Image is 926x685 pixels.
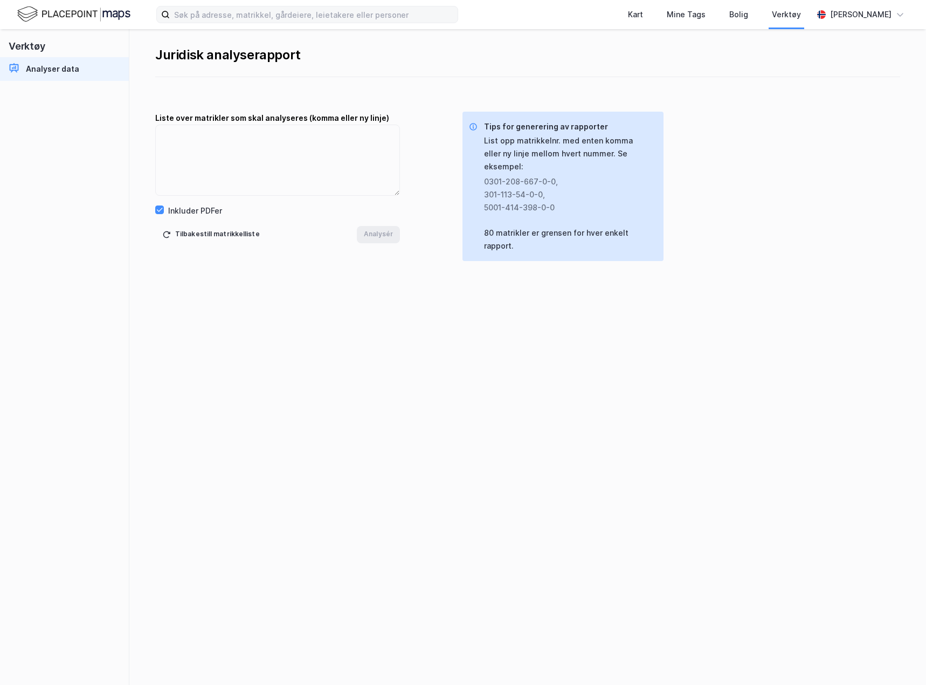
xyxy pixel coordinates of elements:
div: 301-113-54-0-0 , [484,188,646,201]
div: 0301-208-667-0-0 , [484,175,646,188]
div: Tips for generering av rapporter [484,120,655,133]
div: Bolig [729,8,748,21]
div: Mine Tags [667,8,706,21]
div: Inkluder PDFer [168,204,222,217]
div: Liste over matrikler som skal analyseres (komma eller ny linje) [155,112,400,125]
div: Kart [628,8,643,21]
div: Verktøy [772,8,801,21]
div: Analyser data [26,63,79,76]
button: Tilbakestill matrikkelliste [155,226,267,243]
div: Kontrollprogram for chat [872,633,926,685]
div: Juridisk analyserapport [155,46,900,64]
div: List opp matrikkelnr. med enten komma eller ny linje mellom hvert nummer. Se eksempel: 80 matrikl... [484,134,655,252]
div: [PERSON_NAME] [830,8,892,21]
img: logo.f888ab2527a4732fd821a326f86c7f29.svg [17,5,130,24]
input: Søk på adresse, matrikkel, gårdeiere, leietakere eller personer [170,6,458,23]
iframe: Chat Widget [872,633,926,685]
div: 5001-414-398-0-0 [484,201,646,214]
